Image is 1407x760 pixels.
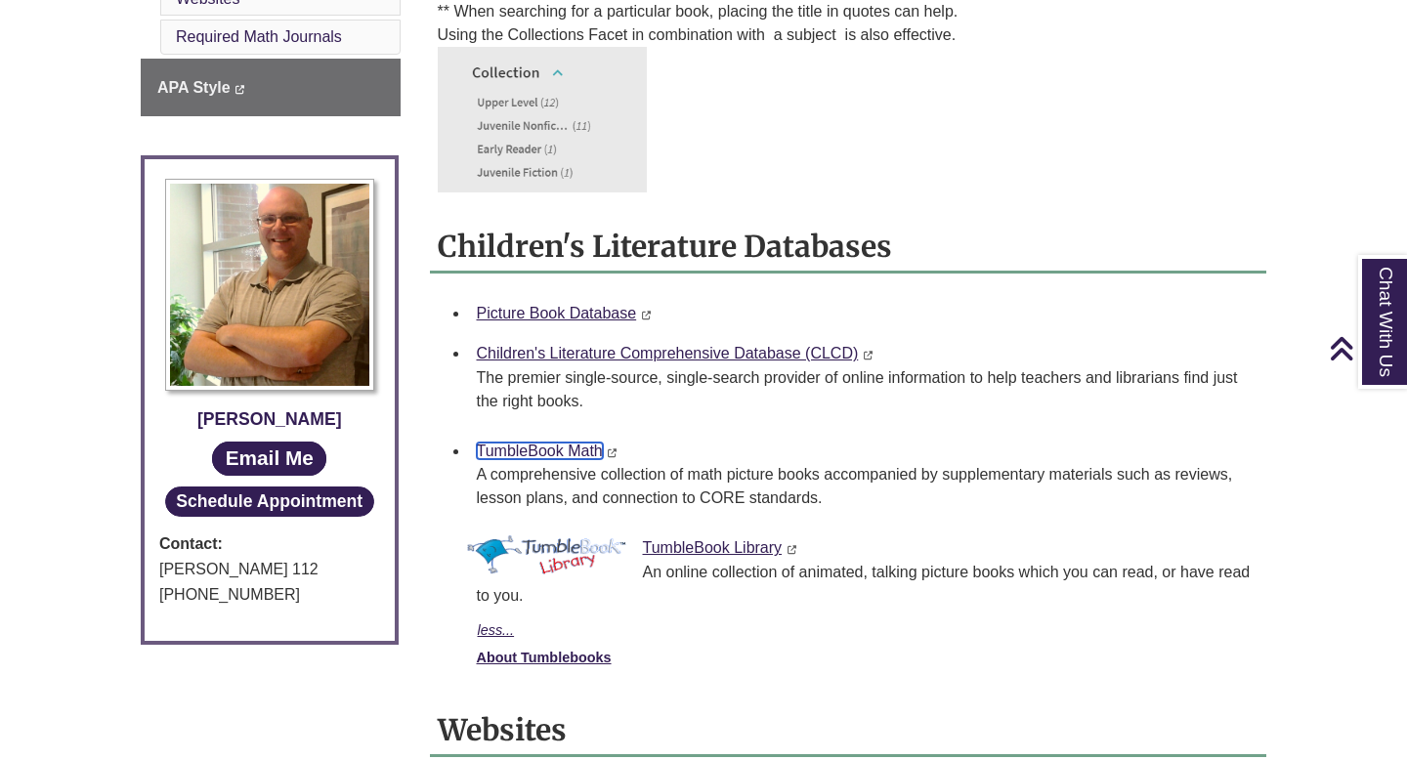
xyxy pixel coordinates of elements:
[643,539,783,556] a: Cover ArtTumbleBook Library
[462,535,638,574] img: Cover Art
[159,582,380,608] div: [PHONE_NUMBER]
[477,619,516,643] button: less...
[159,557,380,582] div: [PERSON_NAME] 112
[176,28,342,45] a: Required Math Journals
[234,85,245,94] i: This link opens in a new window
[157,79,231,96] span: APA Style
[430,222,1267,274] h2: Children's Literature Databases
[141,59,401,117] a: APA Style
[165,486,374,517] button: Schedule Appointment
[1329,335,1402,361] a: Back to Top
[477,305,637,321] a: Picture Book Database
[607,448,618,457] i: This link opens in a new window
[159,531,380,557] strong: Contact:
[438,47,647,192] img: Collection Facet
[641,311,652,319] i: This link opens in a new window
[212,442,326,476] a: Email Me
[787,545,797,554] i: This link opens in a new window
[159,179,380,432] a: Profile Photo [PERSON_NAME]
[159,405,380,433] div: [PERSON_NAME]
[477,561,1252,608] p: An online collection of animated, talking picture books which you can read, or have read to you.
[477,345,859,361] a: Children's Literature Comprehensive Database (CLCD)
[863,351,874,359] i: This link opens in a new window
[477,463,1252,510] p: A comprehensive collection of math picture books accompanied by supplementary materials such as r...
[477,443,603,459] a: TumbleBook Math
[477,366,1252,413] p: The premier single-source, single-search provider of online information to help teachers and libr...
[165,179,374,390] img: Profile Photo
[430,705,1267,757] h2: Websites
[477,650,612,665] a: About Tumblebooks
